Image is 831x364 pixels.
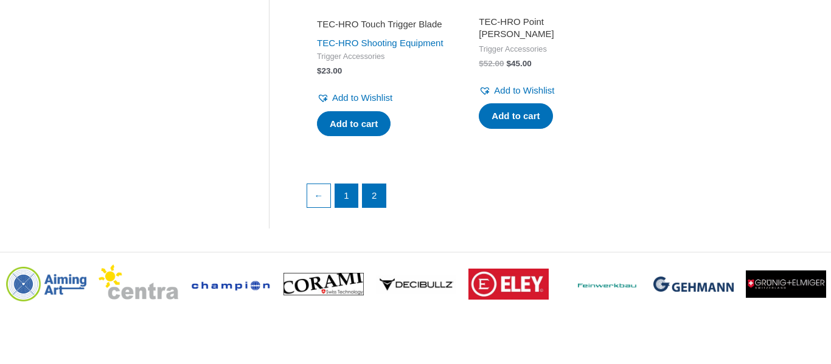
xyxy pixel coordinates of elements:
bdi: 23.00 [317,66,342,75]
a: Add to Wishlist [317,89,392,106]
iframe: Customer reviews powered by Trustpilot [479,1,607,16]
h2: TEC-HRO Touch Trigger Blade [317,18,445,30]
a: TEC-HRO Shooting Equipment [317,38,443,48]
span: Add to Wishlist [494,85,554,95]
span: Trigger Accessories [479,44,607,55]
h2: TEC-HRO Point [PERSON_NAME] [479,16,607,39]
img: brand logo [468,269,549,300]
a: Add to cart: “TEC-HRO Touch Trigger Blade” [317,111,391,137]
a: ← [307,184,330,207]
span: Add to Wishlist [332,92,392,103]
span: Trigger Accessories [317,52,445,62]
iframe: Customer reviews powered by Trustpilot [317,1,445,16]
bdi: 52.00 [479,59,504,68]
a: Add to Wishlist [479,82,554,99]
nav: Product Pagination [306,184,780,214]
span: $ [506,59,511,68]
a: TEC-HRO Point [PERSON_NAME] [479,16,607,44]
span: $ [317,66,322,75]
span: $ [479,59,484,68]
a: Page 1 [335,184,358,207]
a: TEC-HRO Touch Trigger Blade [317,18,445,35]
a: Add to cart: “TEC-HRO Point WALTHER Trigger” [479,103,552,129]
span: Page 2 [363,184,386,207]
bdi: 45.00 [506,59,531,68]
